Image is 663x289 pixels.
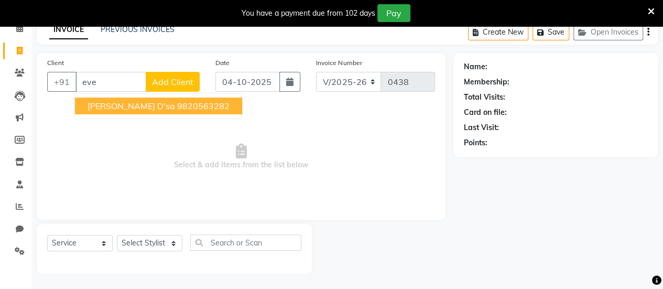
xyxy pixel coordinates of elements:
[88,101,175,111] span: [PERSON_NAME] D'sa
[177,101,230,111] ngb-highlight: 9820563282
[464,61,487,72] div: Name:
[464,137,487,148] div: Points:
[464,77,509,88] div: Membership:
[49,20,88,39] a: INVOICE
[464,92,505,103] div: Total Visits:
[468,24,528,40] button: Create New
[101,25,175,34] a: PREVIOUS INVOICES
[47,72,77,92] button: +91
[316,58,362,68] label: Invoice Number
[190,234,301,251] input: Search or Scan
[47,58,64,68] label: Client
[242,8,375,19] div: You have a payment due from 102 days
[146,72,200,92] button: Add Client
[75,72,146,92] input: Search by Name/Mobile/Email/Code
[47,104,435,209] span: Select & add items from the list below
[152,77,193,87] span: Add Client
[573,24,643,40] button: Open Invoices
[377,4,410,22] button: Pay
[464,107,507,118] div: Card on file:
[532,24,569,40] button: Save
[464,122,499,133] div: Last Visit:
[215,58,230,68] label: Date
